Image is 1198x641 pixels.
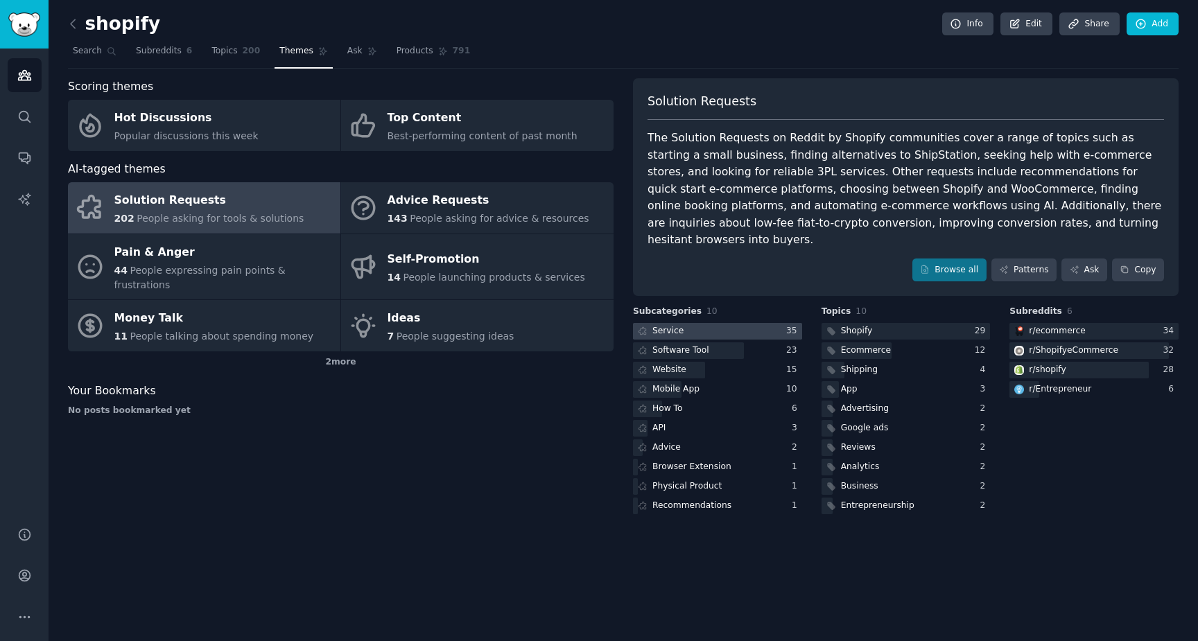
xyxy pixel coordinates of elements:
div: Ecommerce [841,344,891,357]
span: Search [73,45,102,58]
span: Scoring themes [68,78,153,96]
span: Products [397,45,433,58]
a: Shopify29 [822,323,991,340]
div: Browser Extension [652,461,731,473]
span: 6 [186,45,193,58]
div: 2 [792,441,802,454]
span: Popular discussions this week [114,130,259,141]
div: App [841,383,858,396]
img: GummySearch logo [8,12,40,37]
span: People expressing pain points & frustrations [114,265,286,290]
span: 6 [1067,306,1073,316]
div: Hot Discussions [114,107,259,130]
div: 1 [792,500,802,512]
div: Physical Product [652,480,722,493]
a: Subreddits6 [131,40,197,69]
div: 2 [980,422,991,434]
a: Solution Requests202People asking for tools & solutions [68,182,340,234]
a: Topics200 [207,40,265,69]
div: 3 [792,422,802,434]
span: 10 [706,306,718,316]
div: r/ Entrepreneur [1029,383,1091,396]
a: App3 [822,381,991,398]
img: Entrepreneur [1014,385,1024,394]
div: How To [652,403,683,415]
span: Ask [347,45,363,58]
div: 4 [980,364,991,376]
a: Physical Product1 [633,478,802,495]
span: 791 [453,45,471,58]
a: Shipping4 [822,362,991,379]
span: Solution Requests [648,93,756,110]
div: 35 [786,325,802,337]
a: Business2 [822,478,991,495]
span: 143 [388,213,408,224]
a: Ideas7People suggesting ideas [341,300,614,351]
a: Advice2 [633,439,802,457]
div: API [652,422,666,434]
span: 200 [243,45,261,58]
span: 202 [114,213,134,224]
div: Advice [652,441,681,454]
div: Ideas [388,308,514,330]
div: Solution Requests [114,190,304,212]
div: Website [652,364,686,376]
div: 29 [975,325,991,337]
div: Advertising [841,403,889,415]
a: shopifyr/shopify28 [1009,362,1179,379]
a: API3 [633,420,802,437]
div: 6 [792,403,802,415]
div: 34 [1163,325,1179,337]
div: Shipping [841,364,878,376]
span: Subreddits [1009,306,1062,318]
a: Ask [1061,258,1107,282]
a: Hot DiscussionsPopular discussions this week [68,100,340,151]
div: Mobile App [652,383,700,396]
span: Best-performing content of past month [388,130,578,141]
div: r/ ecommerce [1029,325,1085,337]
div: Money Talk [114,308,314,330]
span: People asking for tools & solutions [137,213,304,224]
img: shopify [1014,365,1024,375]
div: The Solution Requests on Reddit by Shopify communities cover a range of topics such as starting a... [648,130,1164,249]
span: 7 [388,331,394,342]
a: Edit [1000,12,1052,36]
div: No posts bookmarked yet [68,405,614,417]
a: Website15 [633,362,802,379]
div: 2 [980,441,991,454]
span: Your Bookmarks [68,383,156,400]
div: 10 [786,383,802,396]
a: Info [942,12,993,36]
div: Self-Promotion [388,249,585,271]
a: Share [1059,12,1119,36]
div: 2 [980,461,991,473]
a: Advertising2 [822,401,991,418]
img: ecommerce [1014,326,1024,336]
a: Ecommerce12 [822,342,991,360]
div: Analytics [841,461,880,473]
div: 3 [980,383,991,396]
button: Copy [1112,258,1164,282]
a: Patterns [991,258,1057,282]
a: Browser Extension1 [633,459,802,476]
div: Recommendations [652,500,731,512]
span: Themes [279,45,313,58]
span: Subcategories [633,306,702,318]
a: Browse all [912,258,987,282]
a: Service35 [633,323,802,340]
div: r/ shopify [1029,364,1066,376]
a: Software Tool23 [633,342,802,360]
div: Entrepreneurship [841,500,914,512]
div: 1 [792,461,802,473]
a: Analytics2 [822,459,991,476]
div: 28 [1163,364,1179,376]
div: 23 [786,344,802,357]
a: Themes [275,40,333,69]
span: Topics [822,306,851,318]
span: Subreddits [136,45,182,58]
span: People suggesting ideas [397,331,514,342]
div: 12 [975,344,991,357]
a: Advice Requests143People asking for advice & resources [341,182,614,234]
a: Entrepreneurship2 [822,498,991,515]
h2: shopify [68,13,160,35]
